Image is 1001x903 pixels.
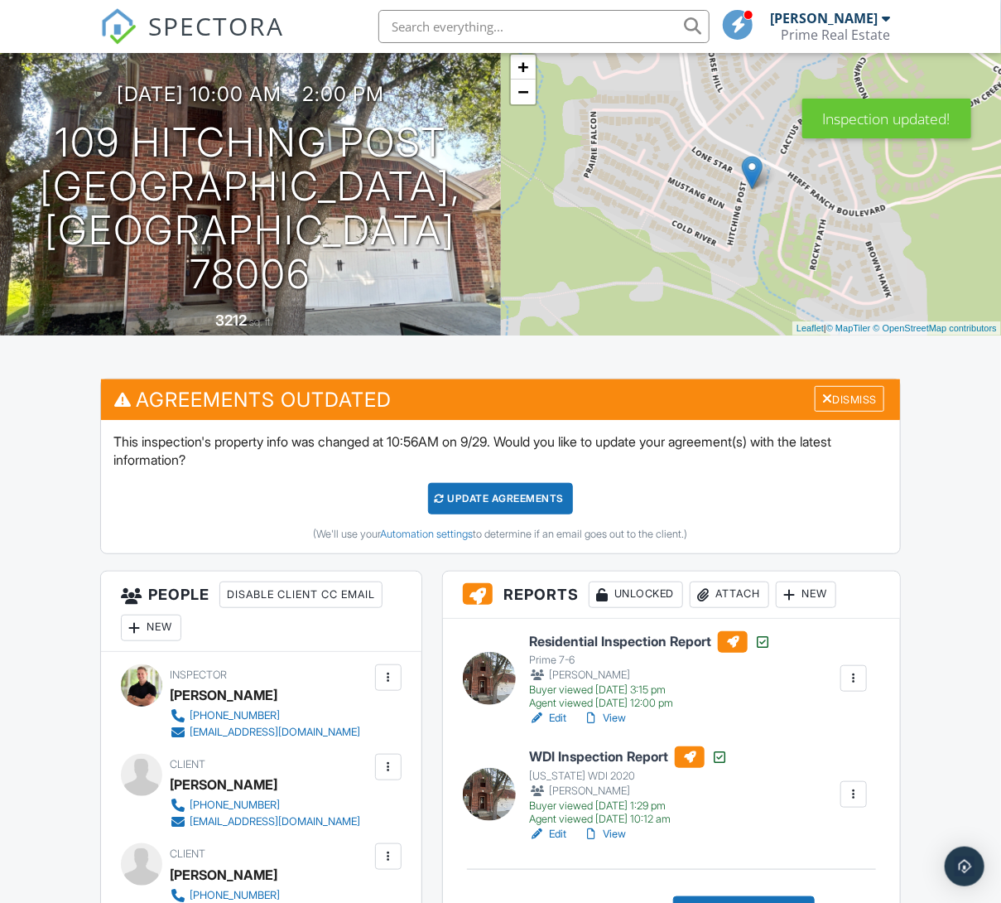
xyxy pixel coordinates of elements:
a: Automation settings [381,528,474,540]
a: WDI Inspection Report [US_STATE] WDI 2020 [PERSON_NAME] Buyer viewed [DATE] 1:29 pm Agent viewed ... [529,746,728,826]
a: Leaflet [796,323,824,333]
div: [PERSON_NAME] [170,862,277,887]
div: New [776,582,836,608]
h6: WDI Inspection Report [529,746,728,768]
div: [US_STATE] WDI 2020 [529,770,728,783]
span: SPECTORA [148,8,284,43]
div: New [121,615,181,641]
h3: [DATE] 10:00 am - 2:00 pm [117,83,384,105]
div: This inspection's property info was changed at 10:56AM on 9/29. Would you like to update your agr... [101,420,900,553]
div: [EMAIL_ADDRESS][DOMAIN_NAME] [190,726,360,739]
span: Inspector [170,669,227,681]
a: [EMAIL_ADDRESS][DOMAIN_NAME] [170,814,360,830]
a: © OpenStreetMap contributors [873,323,997,333]
a: © MapTiler [826,323,871,333]
div: Prime 7-6 [529,654,771,667]
input: Search everything... [378,10,710,43]
div: [PERSON_NAME] [529,783,728,799]
div: Unlocked [589,582,683,608]
a: SPECTORA [100,22,284,57]
h6: Residential Inspection Report [529,631,771,653]
div: Prime Real Estate [781,27,890,43]
div: Attach [690,582,769,608]
a: Residential Inspection Report Prime 7-6 [PERSON_NAME] Buyer viewed [DATE] 3:15 pm Agent viewed [D... [529,631,771,711]
a: [EMAIL_ADDRESS][DOMAIN_NAME] [170,724,360,741]
div: Agent viewed [DATE] 12:00 pm [529,697,771,710]
h3: Agreements Outdated [101,379,900,420]
div: [PHONE_NUMBER] [190,799,280,812]
div: Dismiss [815,386,884,412]
a: View [583,826,626,843]
a: [PHONE_NUMBER] [170,707,360,724]
div: Buyer viewed [DATE] 1:29 pm [529,799,728,813]
a: [PHONE_NUMBER] [170,797,360,814]
h3: Reports [443,572,900,619]
div: [PHONE_NUMBER] [190,889,280,902]
a: View [583,710,626,727]
div: Buyer viewed [DATE] 3:15 pm [529,683,771,697]
span: Client [170,847,205,860]
div: Inspection updated! [802,99,971,138]
span: sq. ft. [249,316,272,328]
div: [PERSON_NAME] [529,667,771,683]
a: Zoom in [511,55,536,80]
div: [PERSON_NAME] [170,683,277,707]
a: Edit [529,826,566,843]
div: | [792,321,1001,336]
div: [PERSON_NAME] [770,10,878,27]
h3: People [101,572,421,652]
div: Disable Client CC Email [219,582,383,608]
div: Open Intercom Messenger [945,847,984,886]
div: [EMAIL_ADDRESS][DOMAIN_NAME] [190,815,360,828]
div: 3212 [215,311,247,329]
img: The Best Home Inspection Software - Spectora [100,8,137,45]
div: Agent viewed [DATE] 10:12 am [529,813,728,826]
div: [PHONE_NUMBER] [190,709,280,722]
h1: 109 Hitching Post [GEOGRAPHIC_DATA], [GEOGRAPHIC_DATA] 78006 [26,121,474,296]
div: [PERSON_NAME] [170,772,277,797]
div: (We'll use your to determine if an email goes out to the client.) [113,528,888,541]
div: Update Agreements [428,483,573,514]
span: Client [170,758,205,770]
a: Edit [529,710,566,727]
a: Zoom out [511,80,536,104]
